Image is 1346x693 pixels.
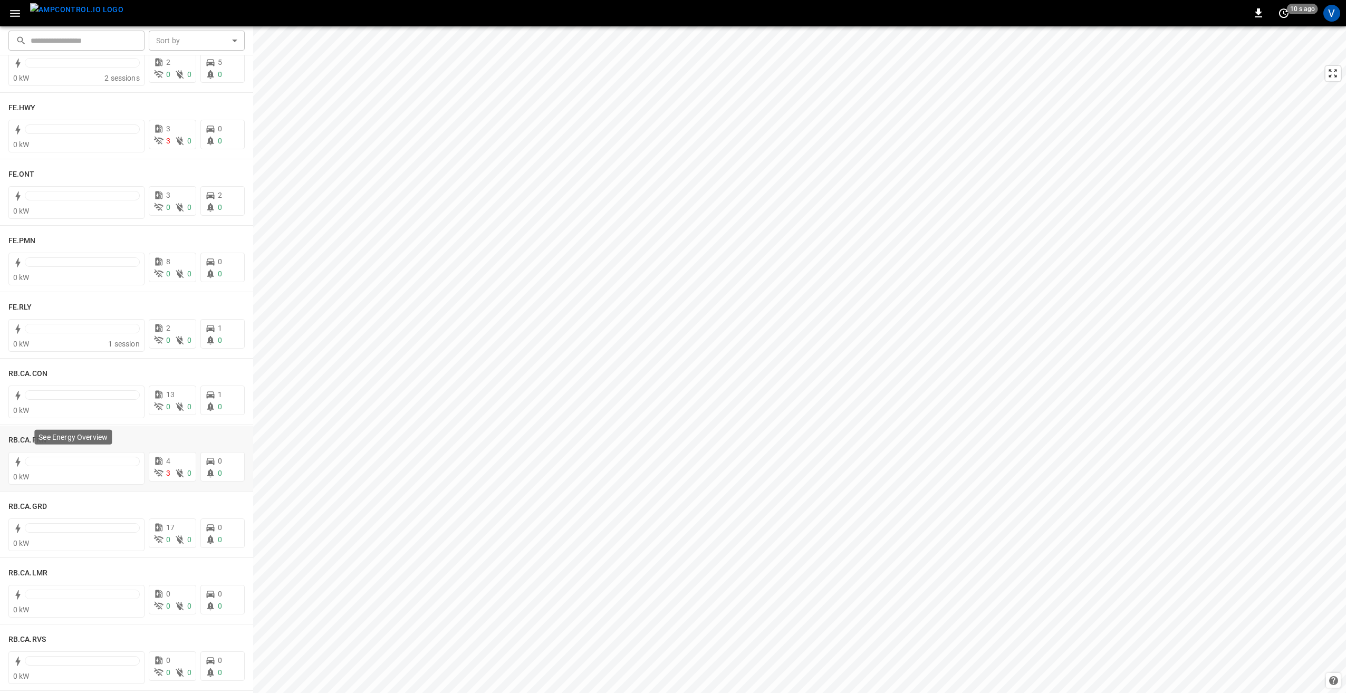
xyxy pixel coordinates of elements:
span: 0 [166,668,170,677]
span: 0 kW [13,539,30,547]
span: 0 [218,124,222,133]
span: 0 kW [13,672,30,680]
span: 0 [218,602,222,610]
span: 0 [187,469,191,477]
span: 0 [187,535,191,544]
span: 0 [187,203,191,211]
span: 4 [166,457,170,465]
span: 17 [166,523,175,532]
h6: FE.PMN [8,235,36,247]
span: 0 [166,602,170,610]
span: 3 [166,124,170,133]
span: 2 [218,191,222,199]
span: 0 [166,535,170,544]
span: 0 [218,535,222,544]
span: 0 kW [13,605,30,614]
span: 2 [166,58,170,66]
span: 3 [166,469,170,477]
span: 0 kW [13,140,30,149]
span: 13 [166,390,175,399]
span: 0 [187,668,191,677]
span: 1 [218,390,222,399]
span: 0 [218,668,222,677]
span: 3 [166,191,170,199]
span: 5 [218,58,222,66]
span: 0 [166,656,170,665]
span: 0 [218,590,222,598]
span: 0 [218,137,222,145]
span: 0 [166,402,170,411]
span: 0 [187,402,191,411]
span: 0 [187,137,191,145]
img: ampcontrol.io logo [30,3,123,16]
span: 0 [218,457,222,465]
h6: RB.CA.CON [8,368,47,380]
span: 0 [187,602,191,610]
span: 10 s ago [1287,4,1318,14]
span: 0 [218,523,222,532]
span: 0 [166,203,170,211]
span: 0 [166,269,170,278]
span: 0 kW [13,340,30,348]
span: 3 [166,137,170,145]
span: 0 [187,70,191,79]
h6: RB.CA.RVS [8,634,46,646]
span: 0 [166,336,170,344]
div: profile-icon [1323,5,1340,22]
h6: RB.CA.GRD [8,501,47,513]
h6: FE.ONT [8,169,35,180]
span: 2 sessions [104,74,140,82]
h6: FE.HWY [8,102,36,114]
button: set refresh interval [1275,5,1292,22]
span: 0 [218,656,222,665]
span: 2 [166,324,170,332]
span: 0 kW [13,74,30,82]
span: 0 [218,203,222,211]
span: 0 kW [13,473,30,481]
span: 0 [187,336,191,344]
canvas: Map [253,26,1346,693]
span: 1 [218,324,222,332]
span: 0 [218,257,222,266]
span: 0 kW [13,273,30,282]
span: 0 [218,269,222,278]
span: 0 [218,402,222,411]
span: 8 [166,257,170,266]
span: 0 [218,336,222,344]
h6: RB.CA.LMR [8,567,47,579]
h6: RB.CA.FRN [8,435,46,446]
p: See Energy Overview [39,432,108,442]
h6: FE.RLY [8,302,32,313]
span: 0 [218,469,222,477]
span: 0 [166,590,170,598]
span: 0 kW [13,207,30,215]
span: 0 [166,70,170,79]
span: 0 kW [13,406,30,415]
span: 0 [187,269,191,278]
span: 0 [218,70,222,79]
span: 1 session [108,340,139,348]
